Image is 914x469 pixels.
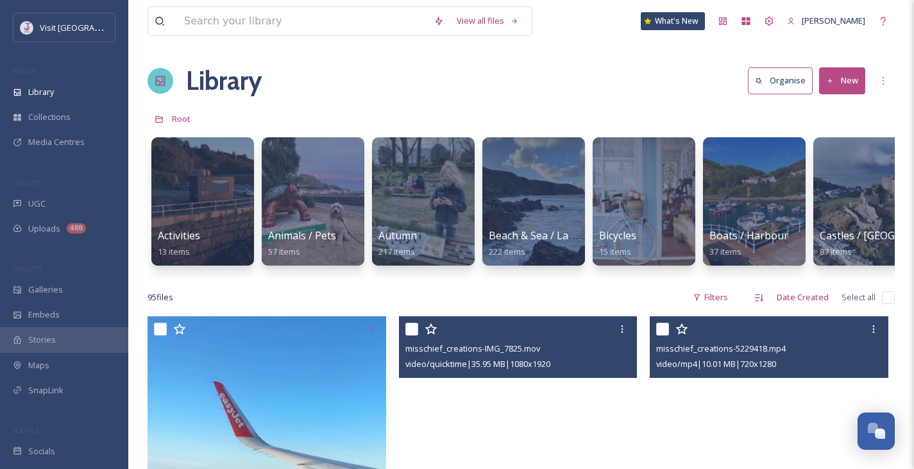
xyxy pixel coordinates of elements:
span: 57 items [268,246,300,257]
span: 222 items [489,246,525,257]
span: 217 items [378,246,415,257]
div: Filters [686,285,734,310]
span: Galleries [28,284,63,296]
span: Collections [28,111,71,123]
button: New [819,67,865,94]
span: Autumn [378,228,417,243]
a: Beach & Sea / Landscape / Swimming Pools222 items [489,230,696,257]
a: Boats / Harbour37 items [709,230,788,257]
span: Stories [28,334,56,346]
span: Socials [28,445,55,457]
a: Activities13 items [158,230,200,257]
a: Animals / Pets57 items [268,230,336,257]
span: MEDIA [13,66,35,76]
a: Root [172,111,190,126]
span: SOCIALS [13,425,38,435]
span: [PERSON_NAME] [802,15,865,26]
a: Bicycles15 items [599,230,636,257]
span: Root [172,113,190,124]
div: Date Created [770,285,835,310]
input: Search your library [178,7,427,35]
span: Beach & Sea / Landscape / Swimming Pools [489,228,696,243]
span: misschief_creations-5229418.mp4 [656,343,786,354]
span: COLLECT [13,178,40,187]
a: View all files [450,8,525,33]
a: Library [186,62,262,100]
a: Autumn217 items [378,230,417,257]
span: Select all [842,291,876,303]
button: Organise [748,67,813,94]
span: UGC [28,198,46,210]
span: SnapLink [28,384,63,397]
button: Open Chat [858,413,895,450]
span: video/quicktime | 35.95 MB | 1080 x 1920 [405,358,550,370]
span: Boats / Harbour [709,228,788,243]
span: 13 items [158,246,190,257]
div: 480 [67,223,86,234]
span: Library [28,86,54,98]
a: What's New [641,12,705,30]
span: 15 items [599,246,631,257]
span: Maps [28,359,49,371]
span: 95 file s [148,291,173,303]
a: [PERSON_NAME] [781,8,872,33]
span: Activities [158,228,200,243]
span: WIDGETS [13,264,42,273]
span: Embeds [28,309,60,321]
span: video/mp4 | 10.01 MB | 720 x 1280 [656,358,776,370]
span: Media Centres [28,136,85,148]
span: 87 items [820,246,852,257]
a: Organise [748,67,819,94]
span: Bicycles [599,228,636,243]
span: Uploads [28,223,60,235]
span: misschief_creations-IMG_7825.mov [405,343,540,354]
span: 37 items [709,246,741,257]
span: Animals / Pets [268,228,336,243]
img: Events-Jersey-Logo.png [21,21,33,34]
span: Visit [GEOGRAPHIC_DATA] [40,21,139,33]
